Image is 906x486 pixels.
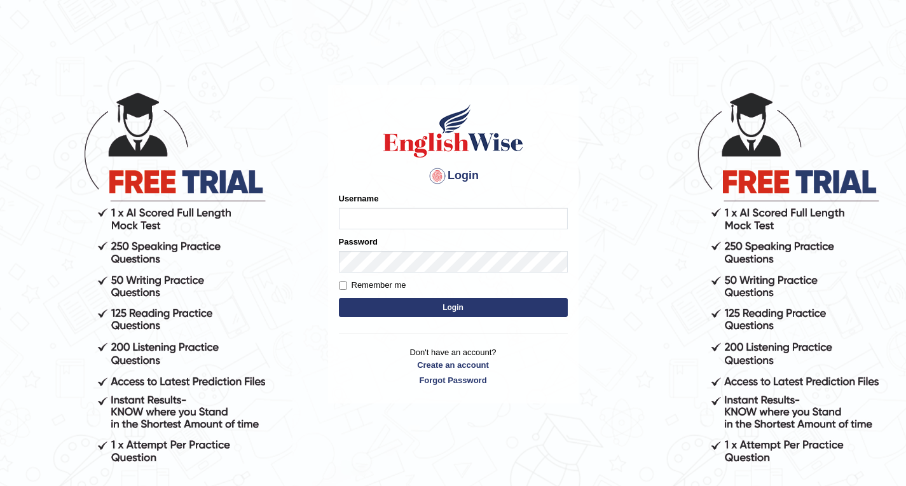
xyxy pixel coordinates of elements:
[339,166,568,186] h4: Login
[339,236,378,248] label: Password
[339,359,568,371] a: Create an account
[381,102,526,159] img: Logo of English Wise sign in for intelligent practice with AI
[339,279,406,292] label: Remember me
[339,192,379,205] label: Username
[339,298,568,317] button: Login
[339,374,568,386] a: Forgot Password
[339,281,347,290] input: Remember me
[339,346,568,386] p: Don't have an account?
